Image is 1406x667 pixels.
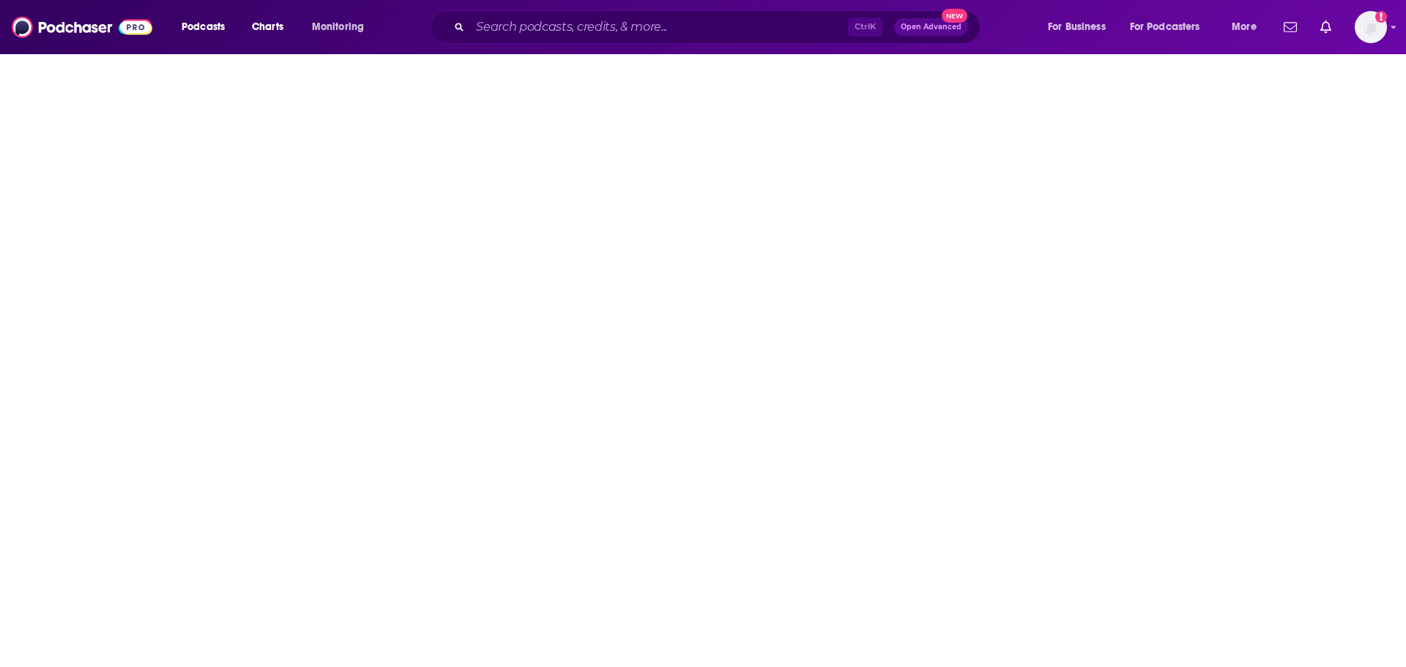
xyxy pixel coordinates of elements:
input: Search podcasts, credits, & more... [470,15,848,39]
svg: Add a profile image [1375,11,1387,23]
span: Charts [252,17,283,37]
a: Show notifications dropdown [1314,15,1337,40]
button: open menu [1120,15,1221,39]
span: New [942,9,968,23]
span: Logged in as aci-podcast [1355,11,1387,43]
button: open menu [171,15,244,39]
span: Ctrl K [848,18,882,37]
span: More [1232,17,1257,37]
button: Show profile menu [1355,11,1387,43]
a: Charts [242,15,292,39]
span: For Business [1048,17,1106,37]
button: Open AdvancedNew [894,18,968,36]
span: For Podcasters [1130,17,1200,37]
span: Open Advanced [901,23,961,31]
div: Search podcasts, credits, & more... [444,10,994,44]
button: open menu [1038,15,1124,39]
a: Show notifications dropdown [1278,15,1303,40]
button: open menu [302,15,383,39]
span: Podcasts [182,17,225,37]
img: Podchaser - Follow, Share and Rate Podcasts [12,13,152,41]
img: User Profile [1355,11,1387,43]
span: Monitoring [312,17,364,37]
button: open menu [1221,15,1275,39]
